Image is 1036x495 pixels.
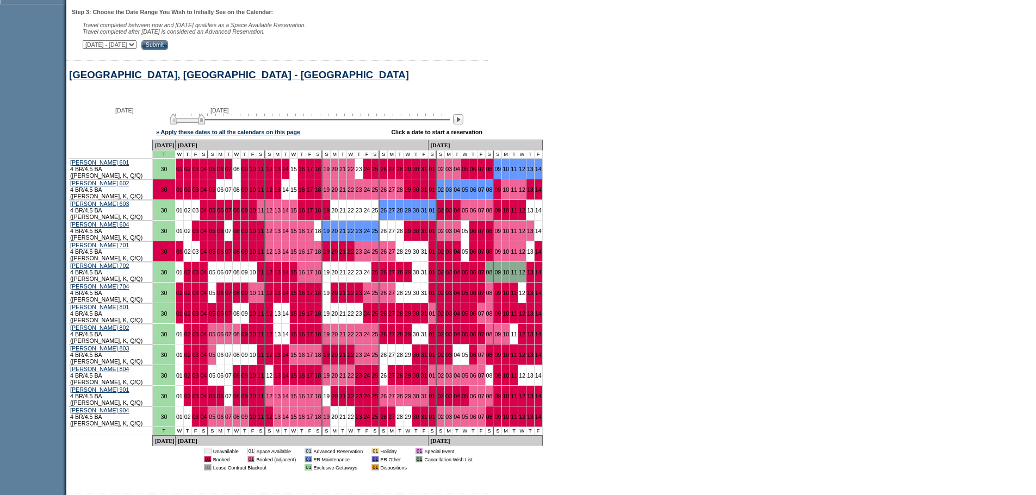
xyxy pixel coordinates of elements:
a: 27 [388,228,395,234]
a: 03 [193,166,199,172]
a: 20 [331,166,338,172]
a: 03 [445,207,452,214]
a: 16 [299,269,305,275]
a: 06 [470,166,476,172]
a: 07 [478,269,485,275]
a: 13 [274,186,281,193]
a: 25 [372,248,379,255]
a: 14 [282,186,289,193]
a: 06 [217,228,224,234]
a: 25 [372,269,379,275]
a: 02 [184,290,191,296]
a: » Apply these dates to all the calendars on this page [156,129,300,135]
a: 13 [527,248,533,255]
a: 22 [348,228,354,234]
a: 05 [462,166,468,172]
a: 07 [478,186,485,193]
a: 14 [535,248,542,255]
a: 18 [315,207,321,214]
a: 05 [462,269,468,275]
a: 17 [307,228,313,234]
a: [PERSON_NAME] 602 [70,180,129,186]
a: 18 [315,248,321,255]
a: 01 [176,207,183,214]
a: [PERSON_NAME] 704 [70,283,129,290]
a: 30 [413,166,419,172]
a: 16 [299,248,305,255]
a: 09 [494,269,501,275]
a: 12 [266,228,272,234]
a: 02 [437,186,444,193]
a: 12 [519,207,525,214]
a: 15 [290,248,297,255]
a: 17 [307,186,313,193]
a: 11 [258,248,264,255]
a: 01 [429,186,436,193]
a: 28 [396,228,403,234]
a: 10 [503,166,509,172]
a: 29 [405,186,411,193]
a: 03 [193,248,199,255]
a: 11 [258,228,264,234]
a: 30 [413,207,419,214]
a: 07 [225,248,232,255]
a: 09 [494,228,501,234]
a: 04 [201,186,207,193]
a: 16 [299,207,305,214]
a: 10 [503,228,509,234]
a: 21 [339,166,346,172]
a: 06 [470,186,476,193]
a: 20 [331,269,338,275]
a: 25 [372,228,379,234]
a: 03 [193,269,199,275]
a: 07 [478,248,485,255]
a: 30 [413,228,419,234]
a: 13 [527,207,533,214]
a: 08 [233,248,240,255]
a: [PERSON_NAME] 604 [70,221,129,228]
a: 26 [380,248,387,255]
a: 11 [258,207,264,214]
a: 03 [193,207,199,214]
a: 01 [176,186,183,193]
a: 04 [454,269,460,275]
a: 01 [176,248,183,255]
a: 26 [380,207,387,214]
a: 10 [250,290,256,296]
a: 10 [250,248,256,255]
a: 14 [282,166,289,172]
a: 22 [348,207,354,214]
a: [PERSON_NAME] 702 [70,262,129,269]
a: 02 [437,207,444,214]
a: 11 [511,186,517,193]
a: 27 [388,269,395,275]
a: 08 [486,207,493,214]
a: 06 [217,269,224,275]
a: 19 [323,186,330,193]
input: Submit [141,40,168,50]
a: 09 [241,186,248,193]
a: 04 [201,207,207,214]
a: 03 [193,290,199,296]
a: 23 [356,248,362,255]
a: 02 [184,269,191,275]
a: 31 [421,248,427,255]
a: 01 [176,290,183,296]
a: 30 [161,269,168,275]
a: 10 [250,207,256,214]
a: 14 [282,207,289,214]
a: 09 [241,269,248,275]
a: 28 [396,207,403,214]
a: 30 [161,186,168,193]
a: 15 [290,186,297,193]
a: 04 [454,207,460,214]
a: 04 [454,166,460,172]
a: 02 [184,228,191,234]
a: 14 [535,207,542,214]
a: 04 [201,290,207,296]
a: 14 [535,166,542,172]
a: 11 [511,207,517,214]
img: Next [453,114,463,124]
a: 01 [429,207,436,214]
a: 18 [315,269,321,275]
